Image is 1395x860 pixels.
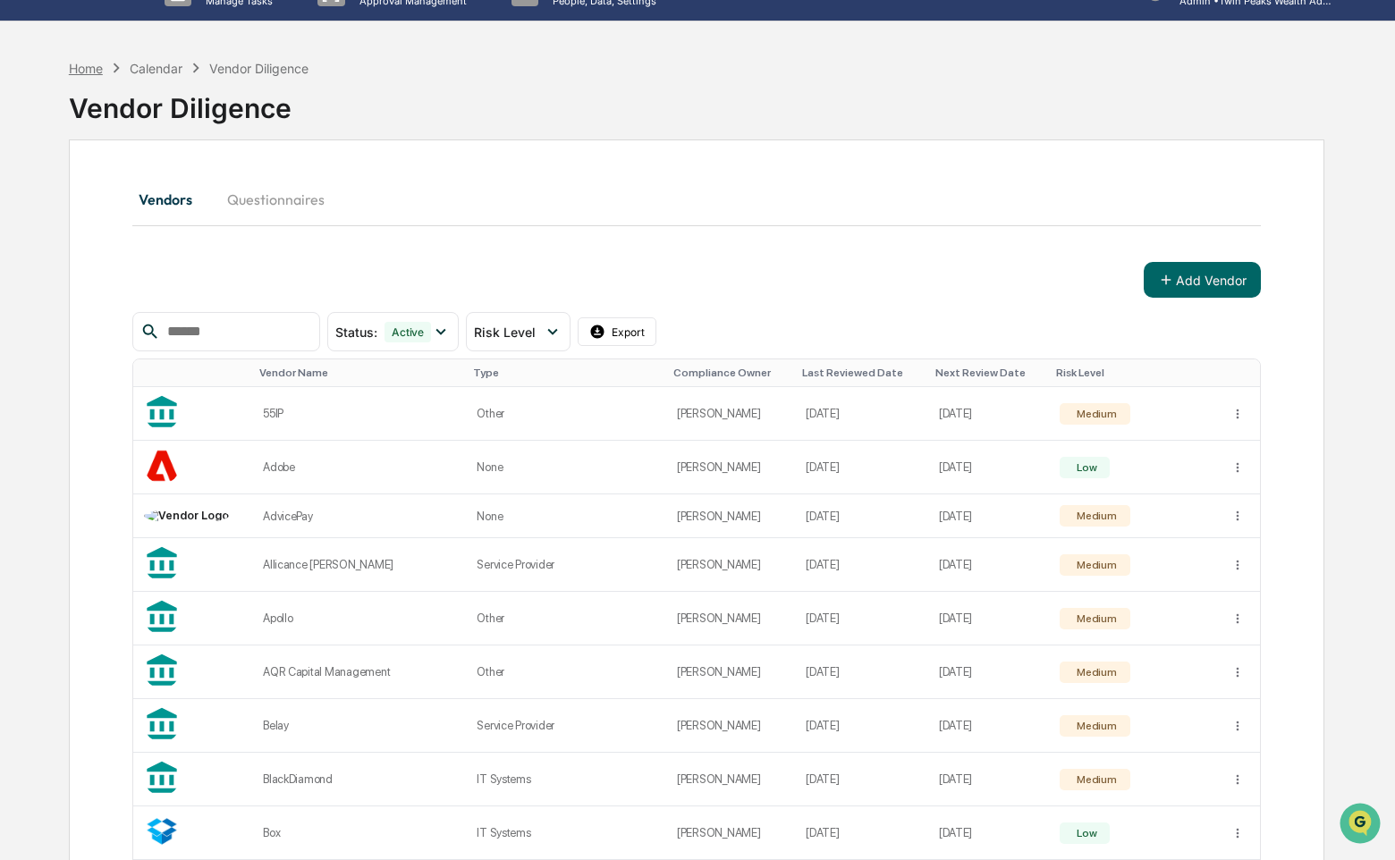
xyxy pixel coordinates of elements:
[673,367,788,379] div: Toggle SortBy
[666,699,795,753] td: [PERSON_NAME]
[263,719,455,732] div: Belay
[466,645,666,699] td: Other
[263,826,455,839] div: Box
[335,325,377,340] span: Status :
[666,538,795,592] td: [PERSON_NAME]
[144,509,229,523] img: Vendor Logo
[263,611,455,625] div: Apollo
[1073,510,1116,522] div: Medium
[473,367,659,379] div: Toggle SortBy
[1073,408,1116,420] div: Medium
[466,699,666,753] td: Service Provider
[666,387,795,441] td: [PERSON_NAME]
[466,441,666,494] td: None
[144,814,180,849] img: Vendor Logo
[11,252,120,284] a: 🔎Data Lookup
[795,538,928,592] td: [DATE]
[130,61,182,76] div: Calendar
[666,645,795,699] td: [PERSON_NAME]
[69,78,1324,124] div: Vendor Diligence
[466,806,666,860] td: IT Systems
[36,225,115,243] span: Preclearance
[666,592,795,645] td: [PERSON_NAME]
[263,558,455,571] div: Allicance [PERSON_NAME]
[123,218,229,250] a: 🗄️Attestations
[474,325,536,340] span: Risk Level
[178,303,216,316] span: Pylon
[666,494,795,538] td: [PERSON_NAME]
[36,259,113,277] span: Data Lookup
[666,441,795,494] td: [PERSON_NAME]
[1056,367,1213,379] div: Toggle SortBy
[466,387,666,441] td: Other
[61,155,226,169] div: We're available if you need us!
[466,753,666,806] td: IT Systems
[928,494,1049,538] td: [DATE]
[1073,461,1096,474] div: Low
[795,494,928,538] td: [DATE]
[148,225,222,243] span: Attestations
[304,142,325,164] button: Start new chat
[1073,666,1116,679] div: Medium
[928,441,1049,494] td: [DATE]
[795,592,928,645] td: [DATE]
[18,38,325,66] p: How can we help?
[18,137,50,169] img: 1746055101610-c473b297-6a78-478c-a979-82029cc54cd1
[466,538,666,592] td: Service Provider
[1338,801,1386,849] iframe: Open customer support
[928,538,1049,592] td: [DATE]
[578,317,656,346] button: Export
[1073,612,1116,625] div: Medium
[1073,720,1116,732] div: Medium
[263,510,455,523] div: AdvicePay
[666,806,795,860] td: [PERSON_NAME]
[11,218,123,250] a: 🖐️Preclearance
[148,367,245,379] div: Toggle SortBy
[1073,559,1116,571] div: Medium
[130,227,144,241] div: 🗄️
[466,494,666,538] td: None
[666,753,795,806] td: [PERSON_NAME]
[1073,827,1096,839] div: Low
[928,645,1049,699] td: [DATE]
[259,367,459,379] div: Toggle SortBy
[263,460,455,474] div: Adobe
[928,699,1049,753] td: [DATE]
[795,441,928,494] td: [DATE]
[144,448,180,484] img: Vendor Logo
[132,178,213,221] button: Vendors
[795,699,928,753] td: [DATE]
[263,772,455,786] div: BlackDiamond
[928,387,1049,441] td: [DATE]
[1073,773,1116,786] div: Medium
[263,407,455,420] div: 55IP
[18,261,32,275] div: 🔎
[61,137,293,155] div: Start new chat
[802,367,921,379] div: Toggle SortBy
[69,61,103,76] div: Home
[795,387,928,441] td: [DATE]
[466,592,666,645] td: Other
[1144,262,1261,298] button: Add Vendor
[132,178,1261,221] div: secondary tabs example
[795,645,928,699] td: [DATE]
[928,592,1049,645] td: [DATE]
[928,806,1049,860] td: [DATE]
[18,227,32,241] div: 🖐️
[935,367,1042,379] div: Toggle SortBy
[213,178,339,221] button: Questionnaires
[385,322,431,342] div: Active
[1234,367,1253,379] div: Toggle SortBy
[795,806,928,860] td: [DATE]
[928,753,1049,806] td: [DATE]
[795,753,928,806] td: [DATE]
[126,302,216,316] a: Powered byPylon
[263,665,455,679] div: AQR Capital Management
[209,61,309,76] div: Vendor Diligence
